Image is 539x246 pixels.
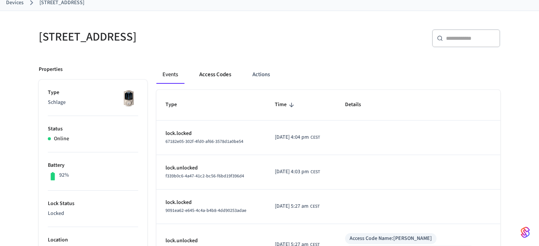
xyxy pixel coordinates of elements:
[48,125,138,133] p: Status
[165,199,257,207] p: lock.locked
[350,235,432,243] div: Access Code Name: [PERSON_NAME]
[275,168,320,176] div: Europe/Budapest
[48,200,138,208] p: Lock Status
[345,99,371,111] span: Details
[310,169,320,175] span: CEST
[48,99,138,107] p: Schlage
[54,135,69,143] p: Online
[165,207,246,214] span: 9091ea62-e645-4c4a-b4b8-4dd90253adae
[59,171,69,179] p: 92%
[165,130,257,138] p: lock.locked
[165,237,257,245] p: lock.unlocked
[246,66,276,84] button: Actions
[48,210,138,218] p: Locked
[48,89,138,97] p: Type
[48,236,138,244] p: Location
[165,173,244,179] span: f339b0c6-4a47-41c2-bc56-f6bd19f396d4
[165,99,187,111] span: Type
[275,202,309,210] span: [DATE] 5:27 am
[275,168,309,176] span: [DATE] 4:03 pm
[310,134,320,141] span: CEST
[119,89,138,108] img: Schlage Sense Smart Deadbolt with Camelot Trim, Front
[39,29,265,45] h5: [STREET_ADDRESS]
[165,164,257,172] p: lock.unlocked
[156,66,500,84] div: ant example
[310,203,320,210] span: CEST
[275,133,309,141] span: [DATE] 4:04 pm
[275,99,296,111] span: Time
[275,202,320,210] div: Europe/Budapest
[275,133,320,141] div: Europe/Budapest
[521,226,530,238] img: SeamLogoGradient.69752ec5.svg
[48,161,138,169] p: Battery
[165,138,243,145] span: 67182e05-302f-4fd0-af66-3578d1a0be54
[193,66,237,84] button: Access Codes
[39,66,63,74] p: Properties
[156,66,184,84] button: Events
